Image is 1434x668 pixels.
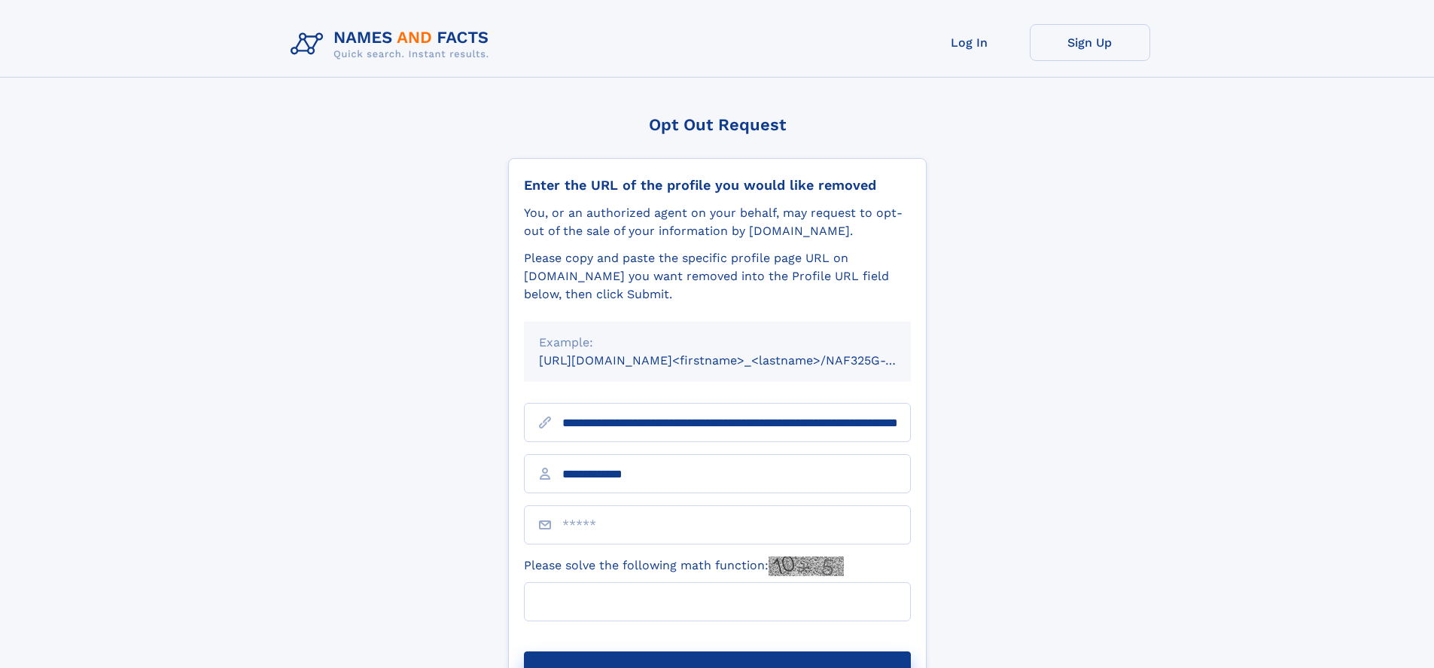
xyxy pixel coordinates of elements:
div: Please copy and paste the specific profile page URL on [DOMAIN_NAME] you want removed into the Pr... [524,249,911,303]
a: Log In [909,24,1030,61]
small: [URL][DOMAIN_NAME]<firstname>_<lastname>/NAF325G-xxxxxxxx [539,353,939,368]
img: Logo Names and Facts [285,24,501,65]
div: You, or an authorized agent on your behalf, may request to opt-out of the sale of your informatio... [524,204,911,240]
div: Enter the URL of the profile you would like removed [524,177,911,194]
div: Example: [539,334,896,352]
a: Sign Up [1030,24,1150,61]
div: Opt Out Request [508,115,927,134]
label: Please solve the following math function: [524,557,844,576]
